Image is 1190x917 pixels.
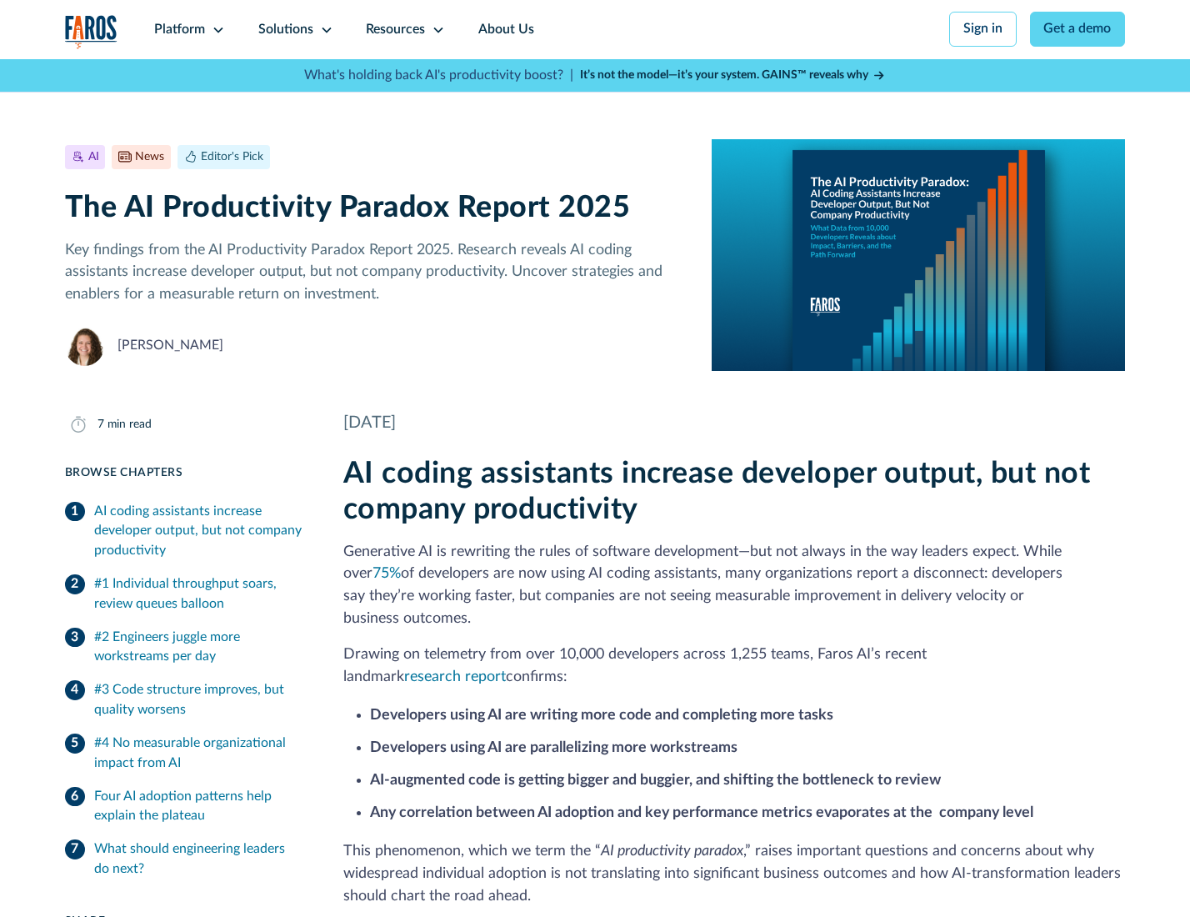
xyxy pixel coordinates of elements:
[65,621,303,674] a: #2 Engineers juggle more workstreams per day
[580,69,868,81] strong: It’s not the model—it’s your system. GAINS™ reveals why
[201,148,263,166] div: Editor's Pick
[580,67,887,84] a: It’s not the model—it’s your system. GAINS™ reveals why
[65,495,303,568] a: AI coding assistants increase developer output, but not company productivity
[65,568,303,621] a: #1 Individual throughput soars, review queues balloon
[65,464,303,482] div: Browse Chapters
[343,644,1126,689] p: Drawing on telemetry from over 10,000 developers across 1,255 teams, Faros AI’s recent landmark c...
[343,411,1126,436] div: [DATE]
[97,416,104,433] div: 7
[65,727,303,780] a: #4 No measurable organizational impact from AI
[65,190,686,226] h1: The AI Productivity Paradox Report 2025
[712,139,1125,371] img: A report cover on a blue background. The cover reads:The AI Productivity Paradox: AI Coding Assis...
[370,708,833,722] strong: Developers using AI are writing more code and completing more tasks
[370,773,941,787] strong: AI-augmented code is getting bigger and buggier, and shifting the bottleneck to review
[601,844,743,858] em: AI productivity paradox
[343,840,1126,907] p: This phenomenon, which we term the “ ,” raises important questions and concerns about why widespr...
[65,674,303,727] a: #3 Code structure improves, but quality worsens
[65,239,686,306] p: Key findings from the AI Productivity Paradox Report 2025. Research reveals AI coding assistants ...
[65,780,303,834] a: Four AI adoption patterns help explain the plateau
[404,669,506,684] a: research report
[154,20,205,40] div: Platform
[372,566,401,580] a: 75%
[370,805,1033,819] strong: Any correlation between AI adoption and key performance metrics evaporates at the company level
[304,66,573,86] p: What's holding back AI's productivity boost? |
[343,456,1126,528] h2: AI coding assistants increase developer output, but not company productivity
[94,787,303,827] div: Four AI adoption patterns help explain the plateau
[107,416,152,433] div: min read
[88,148,99,166] div: AI
[949,12,1017,47] a: Sign in
[135,148,164,166] div: News
[94,680,303,720] div: #3 Code structure improves, but quality worsens
[370,740,737,754] strong: Developers using AI are parallelizing more workstreams
[343,541,1126,630] p: Generative AI is rewriting the rules of software development—but not always in the way leaders ex...
[94,734,303,774] div: #4 No measurable organizational impact from AI
[366,20,425,40] div: Resources
[65,15,118,49] a: home
[1030,12,1126,47] a: Get a demo
[94,839,303,879] div: What should engineering leaders do next?
[65,15,118,49] img: Logo of the analytics and reporting company Faros.
[94,628,303,668] div: #2 Engineers juggle more workstreams per day
[94,574,303,614] div: #1 Individual throughput soars, review queues balloon
[65,833,303,886] a: What should engineering leaders do next?
[94,502,303,562] div: AI coding assistants increase developer output, but not company productivity
[65,326,105,366] img: Neely Dunlap
[258,20,313,40] div: Solutions
[117,336,223,356] div: [PERSON_NAME]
